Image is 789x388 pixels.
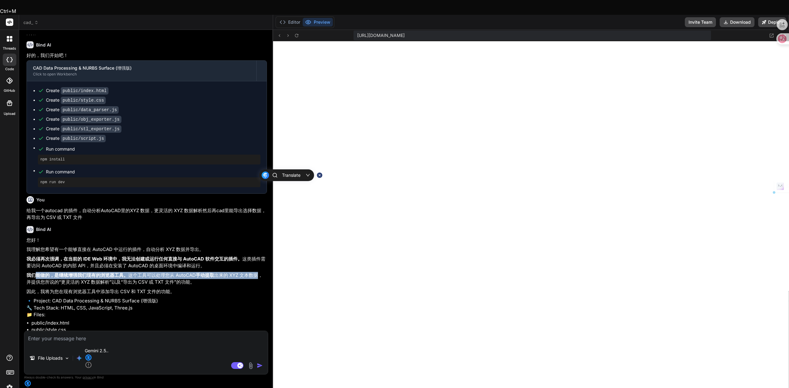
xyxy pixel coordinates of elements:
div: Create [46,87,108,94]
h6: You [36,197,45,203]
p: 您好！ [27,237,267,244]
p: 给我一个autocad 的插件，自动分析AutoCAD里的XYZ 数据，更灵活的 XYZ 数据解析然后再cad里能导出选择数据，再导出为 CSV 或 TXT 文件 [27,207,267,221]
span: Run command [46,146,260,152]
img: icon [257,362,263,369]
h6: Bind AI [36,226,51,232]
pre: npm run dev [40,180,258,185]
button: Download [720,17,754,27]
code: public/style.css [61,97,106,104]
code: public/obj_exporter.js [61,116,121,123]
span: cad_ [23,19,39,26]
div: Click to open Workbench [33,72,250,77]
li: public/style.css [31,326,267,333]
div: Create [46,135,106,142]
p: 因此，我将为您在现有浏览器工具中添加导出 CSV 和 TXT 文件的功能。 [27,288,267,295]
button: Deploy [758,17,786,27]
p: 好的，我们开始吧！ [27,52,267,59]
p: File Uploads [38,355,63,361]
div: Create [46,107,119,113]
div: Create [46,116,121,123]
h6: Bind AI [36,42,51,48]
button: Editor [277,18,303,26]
p: 我理解您希望有一个能够直接在 AutoCAD 中运行的插件，自动分析 XYZ 数据并导出。 [27,246,267,253]
label: GitHub [4,88,15,93]
strong: 我必须再次强调，在当前的 IDE Web 环境中，我无法创建或运行任何直接与 AutoCAD 软件交互的插件。 [27,256,242,262]
label: threads [3,46,16,51]
p: 🔹 Project: CAD Data Processing & NURBS Surface (增强版) 🔧 Tech Stack: HTML, CSS, JavaScript, Three.j... [27,297,267,318]
span: Run command [46,169,260,175]
code: public/stl_exporter.js [61,125,121,133]
label: code [5,67,14,72]
img: attachment [247,362,254,369]
code: public/script.js [61,135,106,142]
code: public/index.html [61,87,108,95]
img: Gemini 2.5 flash [76,355,82,361]
button: CAD Data Processing & NURBS Surface (增强版)Click to open Workbench [27,61,256,81]
span: [URL][DOMAIN_NAME] [357,32,405,38]
p: 这类插件需要访问 AutoCAD 的内部 API，并且必须在安装了 AutoCAD 的桌面环境中编译和运行。 [27,256,267,269]
strong: 手动提取 [196,272,214,278]
pre: npm install [40,157,258,162]
div: CAD Data Processing & NURBS Surface (增强版) [33,65,250,71]
p: 这个工具可以处理您从 AutoCAD 出来的 XYZ 文本数据，并提供您所说的“更灵活的 XYZ 数据解析”以及“导出为 CSV 或 TXT 文件”的功能。 [27,272,267,286]
code: public/data_parser.js [61,106,119,114]
span: privacy [83,375,94,379]
button: Invite Team [685,17,716,27]
p: Gemini 2.5.. [85,348,108,369]
img: Pick Models [64,356,70,361]
li: public/index.html [31,320,267,327]
strong: 我们能做的，是继续增强我们现有的浏览器工具。 [27,272,128,278]
div: Create [46,126,121,132]
button: Preview [303,18,333,26]
div: Create [46,97,106,103]
label: Upload [4,111,15,116]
